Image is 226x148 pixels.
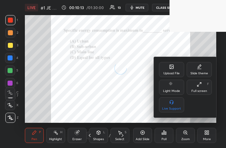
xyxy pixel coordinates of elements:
div: Light Mode [163,89,180,93]
div: F [207,83,209,86]
div: Upload File [163,72,180,75]
div: Slide theme [190,72,208,75]
div: Live Support [162,107,181,110]
div: Full screen [191,89,207,93]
